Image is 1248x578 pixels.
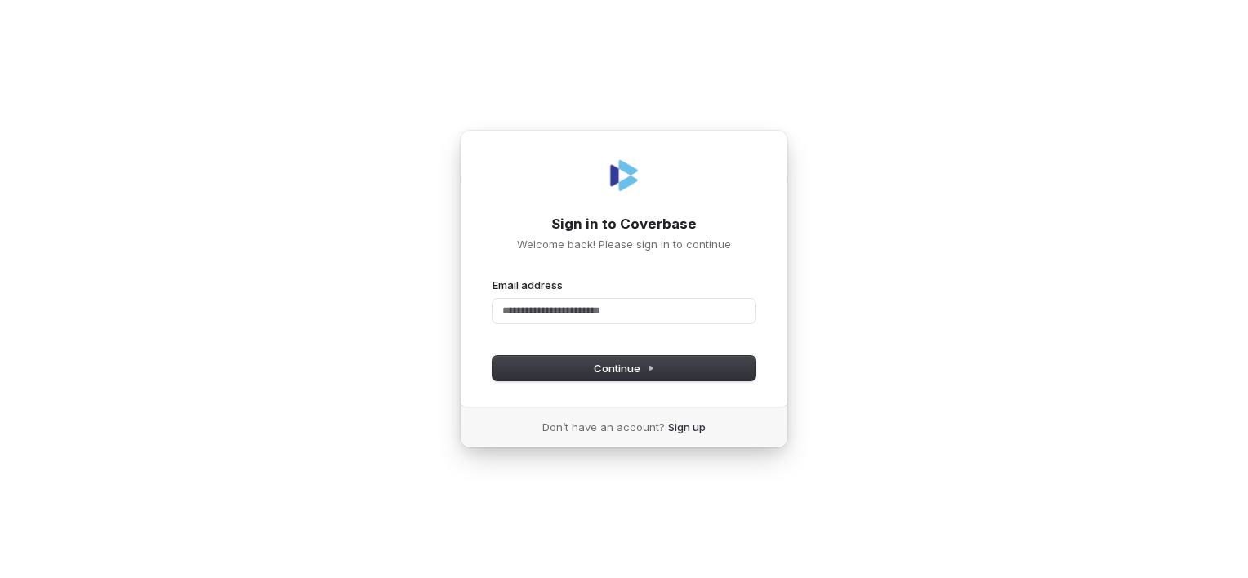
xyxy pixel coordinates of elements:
a: Sign up [668,420,706,434]
h1: Sign in to Coverbase [493,215,755,234]
p: Welcome back! Please sign in to continue [493,237,755,251]
label: Email address [493,278,563,292]
span: Continue [594,361,655,376]
img: Coverbase [604,156,644,195]
span: Don’t have an account? [542,420,665,434]
button: Continue [493,356,755,380]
